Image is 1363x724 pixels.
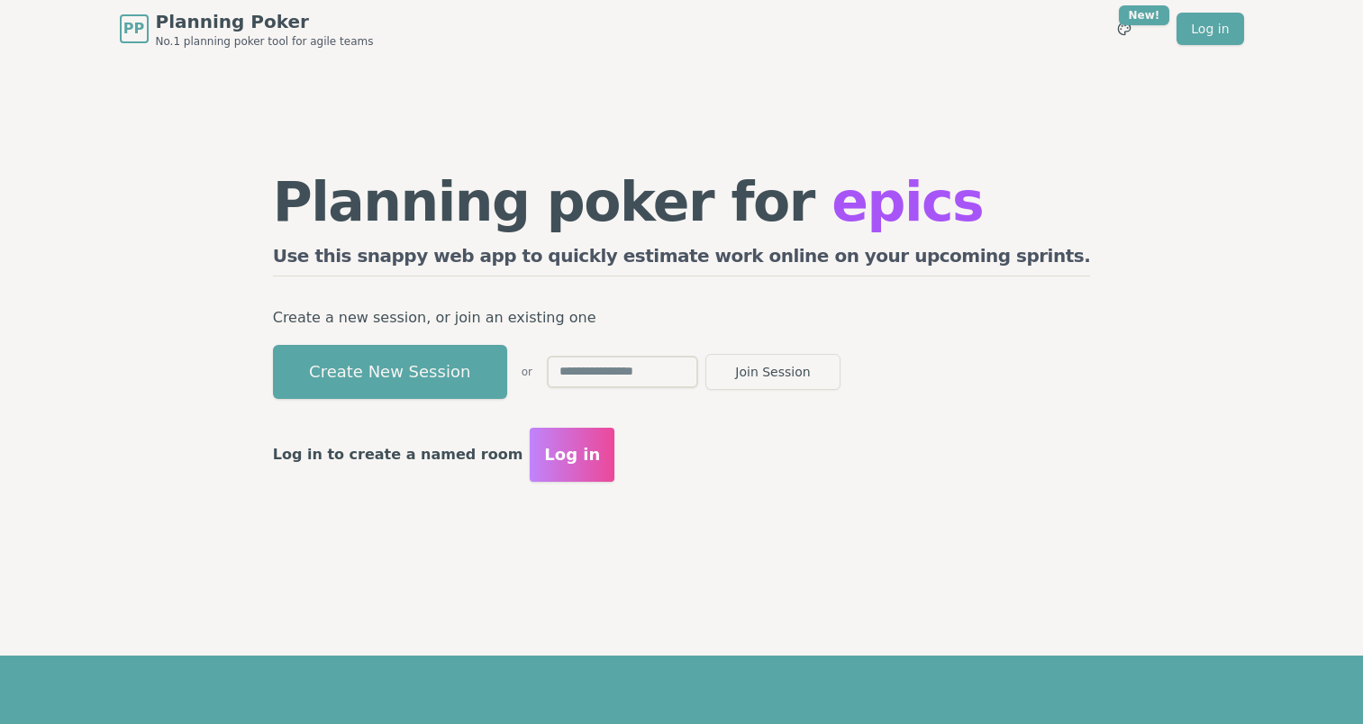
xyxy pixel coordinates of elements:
button: Log in [530,428,614,482]
div: New! [1119,5,1170,25]
span: epics [831,170,983,233]
h1: Planning poker for [273,175,1091,229]
p: Log in to create a named room [273,442,523,467]
a: PPPlanning PokerNo.1 planning poker tool for agile teams [120,9,374,49]
button: Join Session [705,354,841,390]
span: Log in [544,442,600,467]
button: New! [1108,13,1140,45]
span: PP [123,18,144,40]
a: Log in [1177,13,1243,45]
span: Planning Poker [156,9,374,34]
span: or [522,365,532,379]
button: Create New Session [273,345,507,399]
span: No.1 planning poker tool for agile teams [156,34,374,49]
h2: Use this snappy web app to quickly estimate work online on your upcoming sprints. [273,243,1091,276]
p: Create a new session, or join an existing one [273,305,1091,330]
